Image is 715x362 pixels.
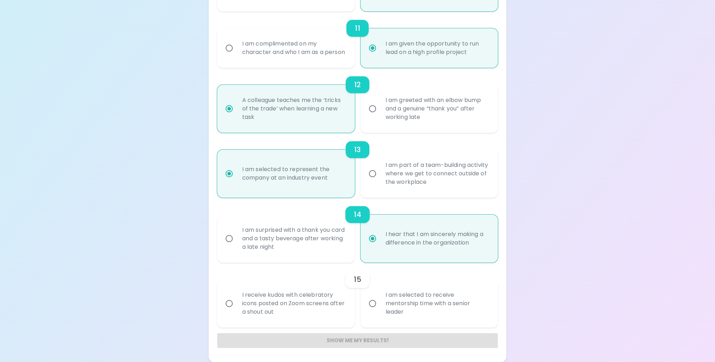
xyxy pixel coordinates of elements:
h6: 11 [355,23,360,34]
div: choice-group-check [217,133,498,198]
div: choice-group-check [217,263,498,327]
div: I am greeted with an elbow bump and a genuine “thank you” after working late [380,88,494,130]
div: I am selected to represent the company at an industry event [237,157,351,191]
div: I am given the opportunity to run lead on a high profile project [380,31,494,65]
div: choice-group-check [217,68,498,133]
div: I am surprised with a thank you card and a tasty beverage after working a late night [237,217,351,260]
h6: 15 [354,274,361,285]
div: I am part of a team-building activity where we get to connect outside of the workplace [380,152,494,195]
div: I am selected to receive mentorship time with a senior leader [380,282,494,325]
div: I receive kudos with celebratory icons posted on Zoom screens after a shout out [237,282,351,325]
div: A colleague teaches me the ‘tricks of the trade’ when learning a new task [237,88,351,130]
div: I am complimented on my character and who I am as a person [237,31,351,65]
h6: 13 [354,144,361,155]
h6: 14 [354,209,361,220]
div: choice-group-check [217,11,498,68]
div: I hear that I am sincerely making a difference in the organization [380,222,494,255]
h6: 12 [354,79,361,90]
div: choice-group-check [217,198,498,263]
